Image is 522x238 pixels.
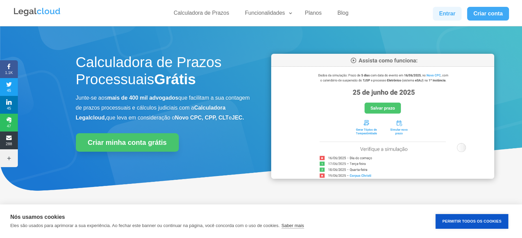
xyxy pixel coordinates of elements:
[10,214,65,220] strong: Nós usamos cookies
[154,71,196,87] strong: Grátis
[232,115,244,121] b: JEC.
[241,10,293,20] a: Funcionalidades
[271,174,494,180] a: Calculadora de Prazos Processuais da Legalcloud
[433,7,462,21] a: Entrar
[281,223,304,228] a: Saber mais
[467,7,509,21] a: Criar conta
[175,115,229,121] b: Novo CPC, CPP, CLT
[13,7,61,17] img: Legalcloud Logo
[13,12,61,18] a: Logo da Legalcloud
[301,10,326,20] a: Planos
[107,95,178,101] b: mais de 400 mil advogados
[76,54,251,92] h1: Calculadora de Prazos Processuais
[76,105,226,121] b: Calculadora Legalcloud,
[333,10,352,20] a: Blog
[10,223,280,228] p: Eles são usados para aprimorar a sua experiência. Ao fechar este banner ou continuar na página, v...
[271,54,494,179] img: Calculadora de Prazos Processuais da Legalcloud
[76,133,179,152] a: Criar minha conta grátis
[170,10,233,20] a: Calculadora de Prazos
[76,93,251,123] p: Junte-se aos que facilitam a sua contagem de prazos processuais e cálculos judiciais com a que le...
[436,214,508,229] button: Permitir Todos os Cookies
